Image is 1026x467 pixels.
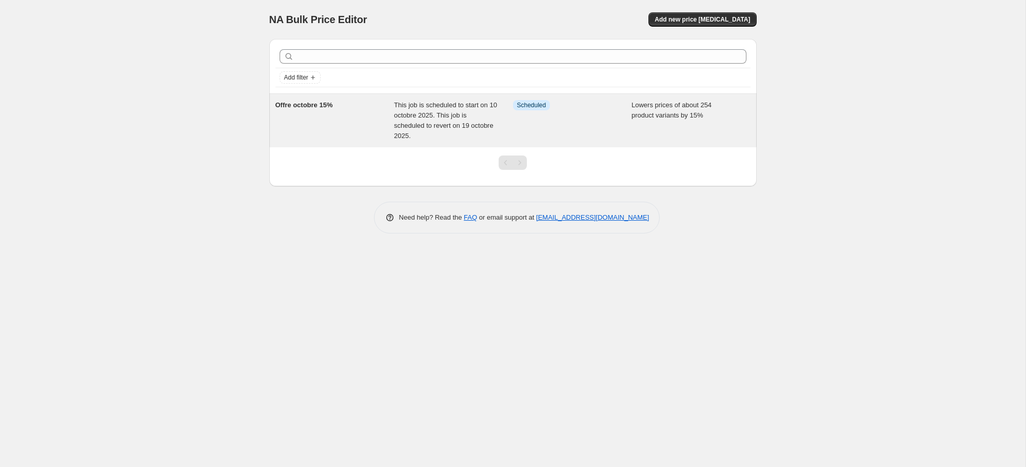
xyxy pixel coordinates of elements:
[284,73,308,82] span: Add filter
[275,101,333,109] span: Offre octobre 15%
[464,213,477,221] a: FAQ
[280,71,321,84] button: Add filter
[632,101,712,119] span: Lowers prices of about 254 product variants by 15%
[655,15,750,24] span: Add new price [MEDICAL_DATA]
[269,14,367,25] span: NA Bulk Price Editor
[536,213,649,221] a: [EMAIL_ADDRESS][DOMAIN_NAME]
[394,101,497,140] span: This job is scheduled to start on 10 octobre 2025. This job is scheduled to revert on 19 octobre ...
[648,12,756,27] button: Add new price [MEDICAL_DATA]
[517,101,546,109] span: Scheduled
[399,213,464,221] span: Need help? Read the
[499,155,527,170] nav: Pagination
[477,213,536,221] span: or email support at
